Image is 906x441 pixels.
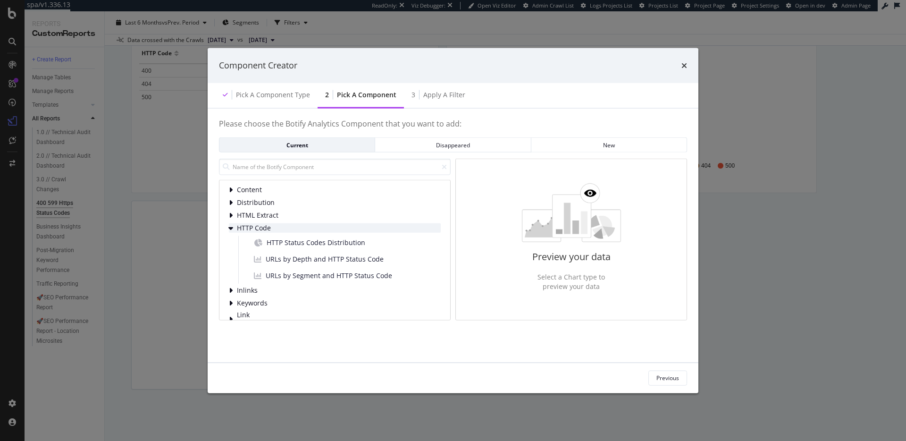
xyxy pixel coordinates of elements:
[219,159,451,175] input: Name of the Botify Component
[236,90,310,99] div: Pick a Component type
[522,183,621,242] img: 6lKRJOuE.png
[411,90,415,99] div: 3
[237,299,279,307] span: Keywords
[423,90,465,99] div: Apply a Filter
[237,186,279,194] span: Content
[681,59,687,72] div: times
[219,137,375,153] button: Current
[237,224,279,232] span: HTTP Code
[266,254,384,264] span: URLs by Depth and HTTP Status Code
[375,137,531,153] button: Disappeared
[383,141,523,149] div: Disappeared
[237,311,279,327] span: Link Distribution
[267,238,365,247] span: HTTP Status Codes Distribution
[532,250,611,264] p: Preview your data
[532,272,611,291] p: Select a Chart type to preview your data
[656,374,679,382] div: Previous
[266,271,392,280] span: URLs by Segment and HTTP Status Code
[227,141,367,149] div: Current
[208,48,698,393] div: modal
[237,287,279,295] span: Inlinks
[237,212,279,220] span: HTML Extract
[237,199,279,207] span: Distribution
[531,137,687,153] button: New
[219,59,297,72] div: Component Creator
[648,370,687,385] button: Previous
[539,141,679,149] div: New
[337,90,396,99] div: Pick a Component
[219,119,687,137] h4: Please choose the Botify Analytics Component that you want to add:
[325,90,329,99] div: 2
